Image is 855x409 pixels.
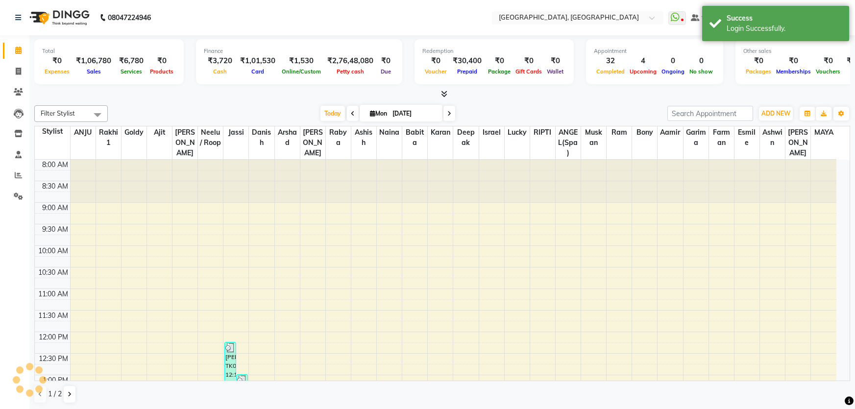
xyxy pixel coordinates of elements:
span: ANJU [71,126,96,139]
span: MAYA [811,126,836,139]
span: [PERSON_NAME] [300,126,325,159]
span: Aamir [658,126,683,139]
div: ₹30,400 [449,55,486,67]
div: 9:00 AM [40,203,70,213]
span: Mon [367,110,390,117]
span: ADD NEW [761,110,790,117]
span: Products [147,68,176,75]
div: ₹0 [377,55,394,67]
div: 10:30 AM [36,267,70,278]
div: 0 [687,55,715,67]
div: Total [42,47,176,55]
span: Arshad [275,126,300,149]
div: 8:00 AM [40,160,70,170]
span: [PERSON_NAME] [785,126,810,159]
span: Farman [709,126,734,149]
span: Completed [594,68,627,75]
span: Petty cash [334,68,366,75]
span: Ram [607,126,632,139]
div: ₹0 [544,55,566,67]
span: Karan [428,126,453,139]
div: Appointment [594,47,715,55]
span: Upcoming [627,68,659,75]
span: Naina [377,126,402,139]
div: ₹6,780 [115,55,147,67]
div: Redemption [422,47,566,55]
span: Memberships [774,68,813,75]
div: 8:30 AM [40,181,70,192]
span: ANGEL(Spa) [556,126,581,159]
span: Ongoing [659,68,687,75]
div: ₹0 [422,55,449,67]
div: ₹0 [486,55,513,67]
div: ₹0 [42,55,72,67]
span: Danish [249,126,274,149]
div: 9:30 AM [40,224,70,235]
span: Filter Stylist [41,109,75,117]
div: ₹0 [813,55,843,67]
span: Ashwin [760,126,785,149]
div: ₹2,76,48,080 [323,55,377,67]
span: Neelu / Roop [198,126,223,149]
span: 1 / 2 [48,389,62,399]
span: Jassi [223,126,248,139]
span: Card [249,68,267,75]
div: ₹0 [147,55,176,67]
div: ₹0 [774,55,813,67]
input: Search Appointment [667,106,753,121]
span: Today [320,106,345,121]
span: [PERSON_NAME] [172,126,197,159]
div: Success [727,13,842,24]
span: Lucky [505,126,530,139]
span: israel [479,126,504,139]
span: No show [687,68,715,75]
span: Sales [84,68,103,75]
span: Voucher [422,68,449,75]
div: ₹3,720 [204,55,236,67]
div: Login Successfully. [727,24,842,34]
b: 08047224946 [108,4,151,31]
div: 10:00 AM [36,246,70,256]
span: Muskan [581,126,606,149]
div: 4 [627,55,659,67]
div: 12:30 PM [37,354,70,364]
div: ₹1,06,780 [72,55,115,67]
span: Rakhi 1 [96,126,121,149]
span: Prepaid [455,68,480,75]
div: 11:00 AM [36,289,70,299]
span: Services [118,68,145,75]
div: 1:00 PM [41,375,70,385]
span: RIPTI [530,126,555,139]
span: Packages [743,68,774,75]
div: 11:30 AM [36,311,70,321]
div: [PERSON_NAME], TK05, 12:15 PM-01:45 PM, Cut ,Texturize & Style (MEN),SHAVE / [PERSON_NAME] TRIM (... [225,342,236,406]
span: Expenses [42,68,72,75]
div: 0 [659,55,687,67]
span: Cash [211,68,229,75]
span: Package [486,68,513,75]
div: Stylist [35,126,70,137]
div: 32 [594,55,627,67]
span: Rabya [326,126,351,149]
div: ₹1,01,530 [236,55,279,67]
input: 2025-09-01 [390,106,439,121]
span: Vouchers [813,68,843,75]
div: ₹0 [743,55,774,67]
span: Online/Custom [279,68,323,75]
span: Wallet [544,68,566,75]
img: logo [25,4,92,31]
span: Ashish [351,126,376,149]
div: ₹1,530 [279,55,323,67]
span: Bony [632,126,657,139]
span: Esmile [734,126,759,149]
span: Garima [684,126,708,149]
span: Ajit [147,126,172,139]
span: Due [378,68,393,75]
div: 12:00 PM [37,332,70,342]
button: ADD NEW [759,107,793,120]
span: Gift Cards [513,68,544,75]
div: Finance [204,47,394,55]
span: Goldy [122,126,147,139]
span: Babita [402,126,427,149]
div: ₹0 [513,55,544,67]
